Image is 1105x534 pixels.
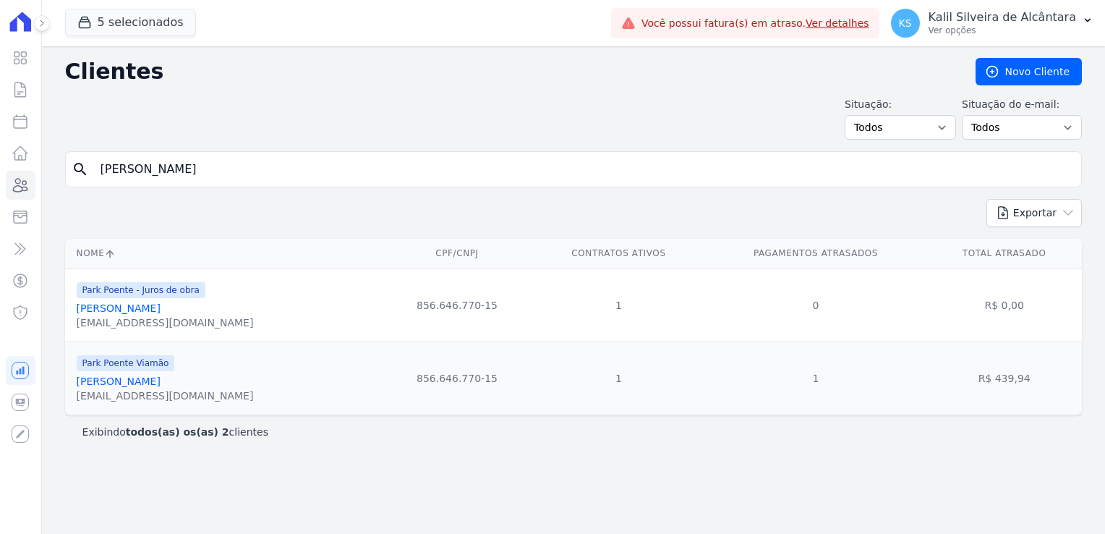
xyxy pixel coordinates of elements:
td: 856.646.770-15 [382,342,533,415]
td: 0 [705,268,927,342]
td: R$ 0,00 [926,268,1082,342]
input: Buscar por nome, CPF ou e-mail [92,155,1075,184]
td: 1 [532,342,704,415]
a: [PERSON_NAME] [77,302,161,314]
span: Park Poente - Juros de obra [77,282,205,298]
label: Situação do e-mail: [962,97,1082,112]
i: search [72,161,89,178]
button: KS Kalil Silveira de Alcântara Ver opções [879,3,1105,43]
td: 856.646.770-15 [382,268,533,342]
div: [EMAIL_ADDRESS][DOMAIN_NAME] [77,315,254,330]
th: Pagamentos Atrasados [705,239,927,268]
th: CPF/CNPJ [382,239,533,268]
p: Ver opções [929,25,1076,36]
th: Nome [65,239,382,268]
b: todos(as) os(as) 2 [126,426,229,438]
a: Ver detalhes [806,17,869,29]
a: [PERSON_NAME] [77,376,161,387]
div: [EMAIL_ADDRESS][DOMAIN_NAME] [77,389,254,403]
td: 1 [532,268,704,342]
h2: Clientes [65,59,952,85]
label: Situação: [845,97,956,112]
td: 1 [705,342,927,415]
button: 5 selecionados [65,9,196,36]
td: R$ 439,94 [926,342,1082,415]
th: Contratos Ativos [532,239,704,268]
span: Park Poente Viamão [77,355,175,371]
span: KS [899,18,912,28]
p: Exibindo clientes [82,425,268,439]
th: Total Atrasado [926,239,1082,268]
button: Exportar [986,199,1082,227]
p: Kalil Silveira de Alcântara [929,10,1076,25]
span: Você possui fatura(s) em atraso. [641,16,869,31]
a: Novo Cliente [976,58,1082,85]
